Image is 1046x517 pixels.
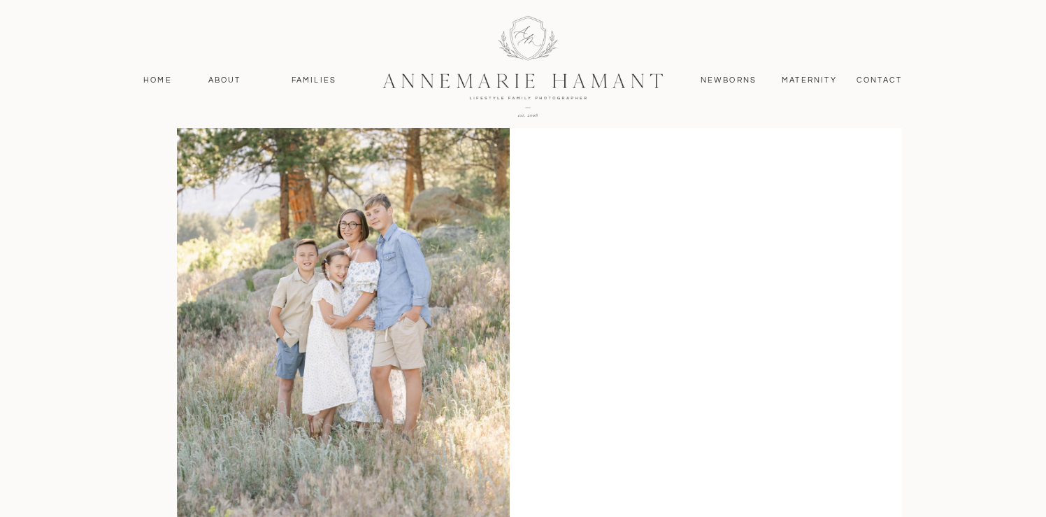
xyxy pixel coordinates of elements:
[849,74,910,87] a: contact
[204,74,245,87] a: About
[282,74,345,87] a: Families
[137,74,178,87] a: Home
[782,74,836,87] a: MAternity
[695,74,762,87] a: Newborns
